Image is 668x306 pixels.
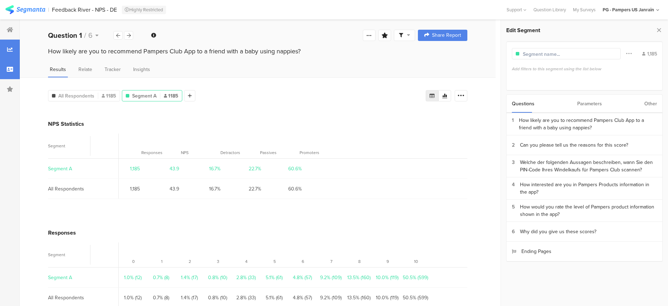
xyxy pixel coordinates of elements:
[48,229,467,237] div: Responses
[260,294,288,301] span: 5.1% (61)
[203,274,232,281] span: 0.8% (10)
[48,252,65,258] span: Segment
[48,165,118,172] span: Segment A
[48,6,49,14] div: |
[52,6,117,13] div: Feedback River - NPS - DE
[245,258,248,265] span: 4
[48,294,118,301] span: All Respondents
[512,203,520,218] div: 5
[260,149,277,156] span: Passives
[147,274,175,281] span: 0.7% (8)
[5,5,45,14] img: segmanta logo
[288,165,317,172] span: 60.6%
[220,149,240,156] span: Detractors
[249,165,277,172] span: 22.7%
[644,95,657,113] div: Other
[48,30,82,41] b: Question 1
[48,274,118,281] span: Segment A
[512,95,534,113] div: Questions
[141,149,162,156] span: Responses
[520,228,596,235] div: Why did you give us these scores?
[48,47,467,56] div: How likely are you to recommend Pampers Club App to a friend with a baby using nappies?
[147,294,175,301] span: 0.7% (8)
[122,6,166,14] div: Highly Restricted
[512,66,657,72] div: Add filters to this segment using the list below
[507,4,526,15] div: Support
[288,185,317,193] span: 60.6%
[330,258,332,265] span: 7
[520,141,628,149] div: Can you please tell us the reasons for this score?
[189,258,191,265] span: 2
[48,143,65,149] span: Segment
[130,185,158,193] span: 1,185
[58,92,94,100] span: All Respondents
[232,274,260,281] span: 2.8% (33)
[132,258,135,265] span: 0
[288,274,317,281] span: 4.8% (57)
[102,92,116,100] span: 1185
[48,185,118,193] span: All Respondents
[50,66,66,73] span: Results
[203,294,232,301] span: 0.8% (10)
[317,294,345,301] span: 9.2% (109)
[170,165,198,172] span: 43.9
[84,30,86,41] span: /
[249,185,277,193] span: 22.7%
[88,30,93,41] span: 6
[345,274,373,281] span: 13.5% (160)
[512,181,520,196] div: 4
[373,294,401,301] span: 10.0% (119)
[119,294,147,301] span: 1.0% (12)
[130,165,158,172] span: 1,185
[78,66,92,73] span: Relate
[119,274,147,281] span: 1.0% (12)
[232,294,260,301] span: 2.8% (33)
[161,258,162,265] span: 1
[386,258,389,265] span: 9
[642,50,657,58] div: 1,185
[260,274,288,281] span: 5.1% (61)
[317,274,345,281] span: 9.2% (109)
[512,117,519,131] div: 1
[401,294,430,301] span: 50.5% (599)
[105,66,121,73] span: Tracker
[520,203,657,218] div: How would you rate the level of Pampers product information shown in the app?
[432,33,461,38] span: Share Report
[401,274,430,281] span: 50.5% (599)
[520,181,657,196] div: How interested are you in Pampers Products information in the app?
[300,149,319,156] span: Promoters
[520,159,657,173] div: Welche der folgenden Aussagen beschreiben, wann Sie den PIN-Code Ihres Windelkaufs für Pampers Cl...
[181,149,189,156] span: NPS
[519,117,657,131] div: How likely are you to recommend Pampers Club App to a friend with a baby using nappies?
[48,120,467,128] div: NPS Statistics
[577,95,602,113] div: Parameters
[512,141,520,149] div: 2
[358,258,361,265] span: 8
[530,6,569,13] a: Question Library
[132,92,156,100] span: Segment A
[506,26,540,34] span: Edit Segment
[603,6,654,13] div: PG - Pampers US Janrain
[217,258,219,265] span: 3
[175,274,203,281] span: 1.4% (17)
[288,294,317,301] span: 4.8% (57)
[175,294,203,301] span: 1.4% (17)
[209,185,237,193] span: 16.7%
[523,51,584,58] input: Segment name...
[133,66,150,73] span: Insights
[512,159,520,173] div: 3
[345,294,373,301] span: 13.5% (160)
[302,258,304,265] span: 6
[373,274,401,281] span: 10.0% (119)
[164,92,178,100] span: 1185
[512,228,520,235] div: 6
[569,6,599,13] a: My Surveys
[273,258,276,265] span: 5
[209,165,237,172] span: 16.7%
[414,258,418,265] span: 10
[170,185,198,193] span: 43.9
[512,248,551,255] div: Ending Pages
